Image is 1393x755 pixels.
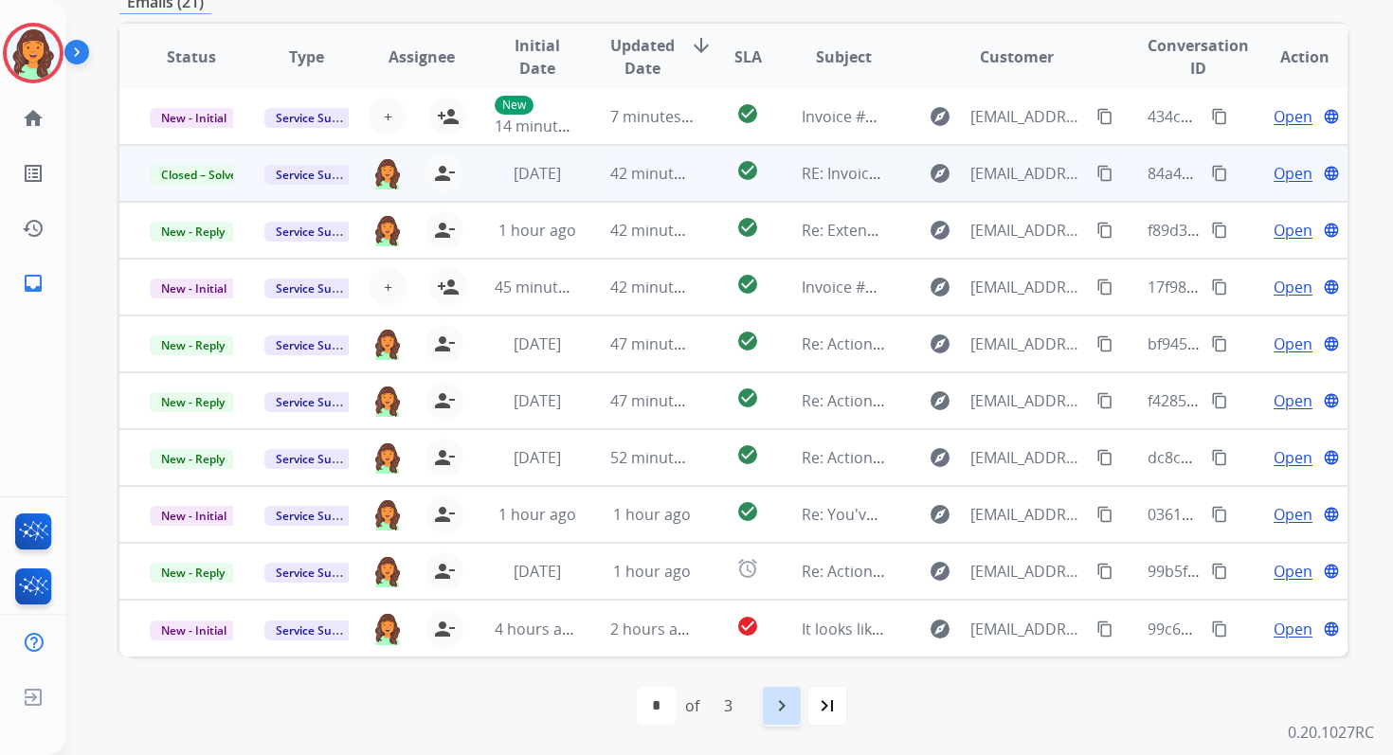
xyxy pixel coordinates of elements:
[802,619,1083,639] span: It looks like you left something behind...
[264,506,372,526] span: Service Support
[264,108,372,128] span: Service Support
[970,389,1086,412] span: [EMAIL_ADDRESS][DOMAIN_NAME]
[1323,392,1340,409] mat-icon: language
[610,447,720,468] span: 52 minutes ago
[1096,108,1113,125] mat-icon: content_copy
[709,687,748,725] div: 3
[372,328,403,360] img: agent-avatar
[610,333,720,354] span: 47 minutes ago
[372,385,403,417] img: agent-avatar
[929,276,951,298] mat-icon: explore
[495,619,580,639] span: 4 hours ago
[1288,721,1374,744] p: 0.20.1027RC
[929,446,951,469] mat-icon: explore
[495,96,534,115] p: New
[736,273,759,296] mat-icon: check_circle
[1274,333,1312,355] span: Open
[1323,108,1340,125] mat-icon: language
[369,98,407,135] button: +
[970,503,1086,526] span: [EMAIL_ADDRESS][DOMAIN_NAME]
[150,506,238,526] span: New - Initial
[1323,506,1340,523] mat-icon: language
[514,163,561,184] span: [DATE]
[1096,563,1113,580] mat-icon: content_copy
[1211,620,1228,638] mat-icon: content_copy
[437,105,460,128] mat-icon: person_add
[970,219,1086,242] span: [EMAIL_ADDRESS][DOMAIN_NAME]
[514,390,561,411] span: [DATE]
[736,386,759,409] mat-icon: check_circle
[1274,162,1312,185] span: Open
[736,159,759,182] mat-icon: check_circle
[150,620,238,640] span: New - Initial
[929,389,951,412] mat-icon: explore
[1323,279,1340,296] mat-icon: language
[1211,165,1228,182] mat-icon: content_copy
[1148,34,1249,80] span: Conversation ID
[613,561,691,582] span: 1 hour ago
[372,214,403,246] img: agent-avatar
[736,102,759,125] mat-icon: check_circle
[150,279,238,298] span: New - Initial
[1274,276,1312,298] span: Open
[1274,560,1312,583] span: Open
[734,45,762,68] span: SLA
[264,222,372,242] span: Service Support
[970,560,1086,583] span: [EMAIL_ADDRESS][DOMAIN_NAME]
[1096,449,1113,466] mat-icon: content_copy
[929,219,951,242] mat-icon: explore
[1211,279,1228,296] mat-icon: content_copy
[433,219,456,242] mat-icon: person_remove
[1211,563,1228,580] mat-icon: content_copy
[433,333,456,355] mat-icon: person_remove
[1096,620,1113,638] mat-icon: content_copy
[1096,335,1113,352] mat-icon: content_copy
[970,333,1086,355] span: [EMAIL_ADDRESS][DOMAIN_NAME]
[1211,392,1228,409] mat-icon: content_copy
[736,500,759,523] mat-icon: check_circle
[264,165,372,185] span: Service Support
[7,27,60,80] img: avatar
[433,560,456,583] mat-icon: person_remove
[369,268,407,306] button: +
[802,106,928,127] span: Invoice #D413239
[1211,108,1228,125] mat-icon: content_copy
[264,335,372,355] span: Service Support
[929,503,951,526] mat-icon: explore
[613,504,691,525] span: 1 hour ago
[433,503,456,526] mat-icon: person_remove
[1323,620,1340,638] mat-icon: language
[802,220,1330,241] span: Re: Extend Claim 2a6e1f8a-3aaf-45a7-81d7-4eb77bfd395a [PERSON_NAME]
[384,105,392,128] span: +
[610,163,720,184] span: 42 minutes ago
[514,561,561,582] span: [DATE]
[150,449,236,469] span: New - Reply
[802,163,945,184] span: RE: Invoice N910A62
[1211,335,1228,352] mat-icon: content_copy
[970,105,1086,128] span: [EMAIL_ADDRESS][DOMAIN_NAME]
[264,392,372,412] span: Service Support
[1274,219,1312,242] span: Open
[150,108,238,128] span: New - Initial
[610,220,720,241] span: 42 minutes ago
[610,390,720,411] span: 47 minutes ago
[150,165,255,185] span: Closed – Solved
[1323,335,1340,352] mat-icon: language
[372,498,403,530] img: agent-avatar
[372,157,403,189] img: agent-avatar
[264,449,372,469] span: Service Support
[929,560,951,583] mat-icon: explore
[22,162,45,185] mat-icon: list_alt
[1274,446,1312,469] span: Open
[1096,506,1113,523] mat-icon: content_copy
[1323,165,1340,182] mat-icon: language
[437,276,460,298] mat-icon: person_add
[1323,449,1340,466] mat-icon: language
[389,45,455,68] span: Assignee
[1323,563,1340,580] mat-icon: language
[980,45,1054,68] span: Customer
[929,618,951,640] mat-icon: explore
[1096,279,1113,296] mat-icon: content_copy
[816,694,839,717] mat-icon: last_page
[1323,222,1340,239] mat-icon: language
